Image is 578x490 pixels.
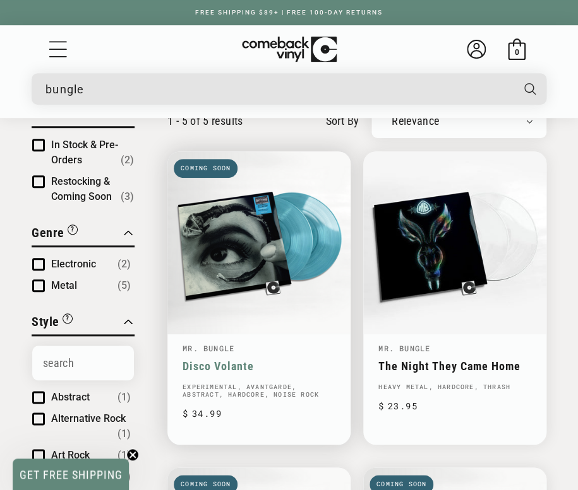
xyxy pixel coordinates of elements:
[378,343,430,353] a: Mr. Bungle
[51,175,112,202] span: Restocking & Coming Soon
[117,390,131,405] span: Number of products: (1)
[45,76,511,102] input: When autocomplete results are available use up and down arrows to review and enter to select
[51,139,118,166] span: In Stock & Pre-Orders
[183,9,395,16] a: FREE SHIPPING $89+ | FREE 100-DAY RETURNS
[32,73,546,105] div: Search
[121,153,134,168] span: Number of products: (2)
[117,278,131,293] span: Number of products: (5)
[32,346,134,380] input: Search Options
[20,468,123,481] span: GET FREE SHIPPING
[325,112,359,129] label: sort by
[32,106,100,121] span: Stock Status
[117,448,131,463] span: Number of products: (1)
[242,37,337,62] img: ComebackVinyl.com
[378,359,531,373] a: The Night They Came Home
[32,314,59,329] span: Style
[121,189,134,204] span: Number of products: (3)
[512,73,548,105] button: Search
[51,391,90,403] span: Abstract
[183,343,234,353] a: Mr. Bungle
[32,312,73,334] button: Filter by Style
[51,449,90,461] span: Art Rock
[51,279,77,291] span: Metal
[47,38,69,60] summary: Menu
[183,359,335,373] a: Disco Volante
[117,257,131,272] span: Number of products: (2)
[51,258,96,270] span: Electronic
[32,223,78,245] button: Filter by Genre
[117,426,131,441] span: Number of products: (1)
[167,114,243,127] p: 1 - 5 of 5 results
[32,225,64,240] span: Genre
[13,458,129,490] div: GET FREE SHIPPINGClose teaser
[515,47,519,57] span: 0
[51,412,126,424] span: Alternative Rock
[126,448,139,461] button: Close teaser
